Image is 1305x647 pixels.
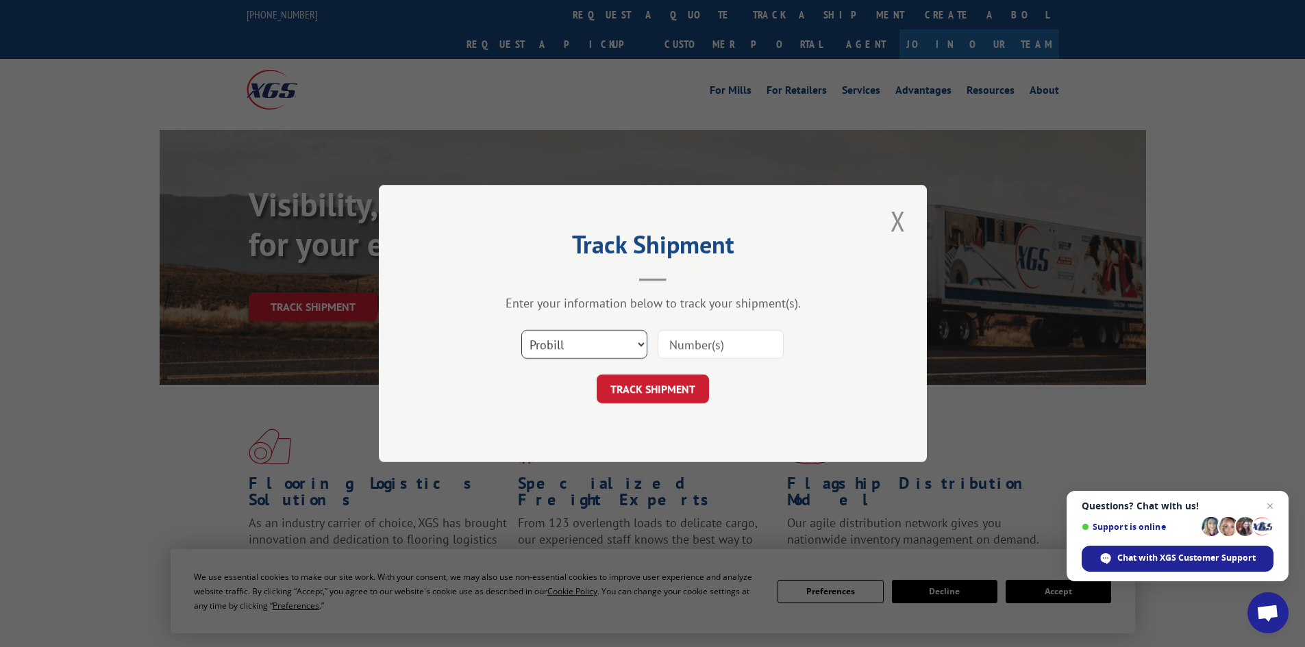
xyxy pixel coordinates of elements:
[447,235,858,261] h2: Track Shipment
[1082,500,1273,511] span: Questions? Chat with us!
[447,295,858,311] div: Enter your information below to track your shipment(s).
[1082,522,1197,532] span: Support is online
[886,202,910,240] button: Close modal
[597,375,709,403] button: TRACK SHIPMENT
[1082,546,1273,572] span: Chat with XGS Customer Support
[1117,552,1256,564] span: Chat with XGS Customer Support
[658,330,784,359] input: Number(s)
[1247,592,1289,633] a: Open chat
